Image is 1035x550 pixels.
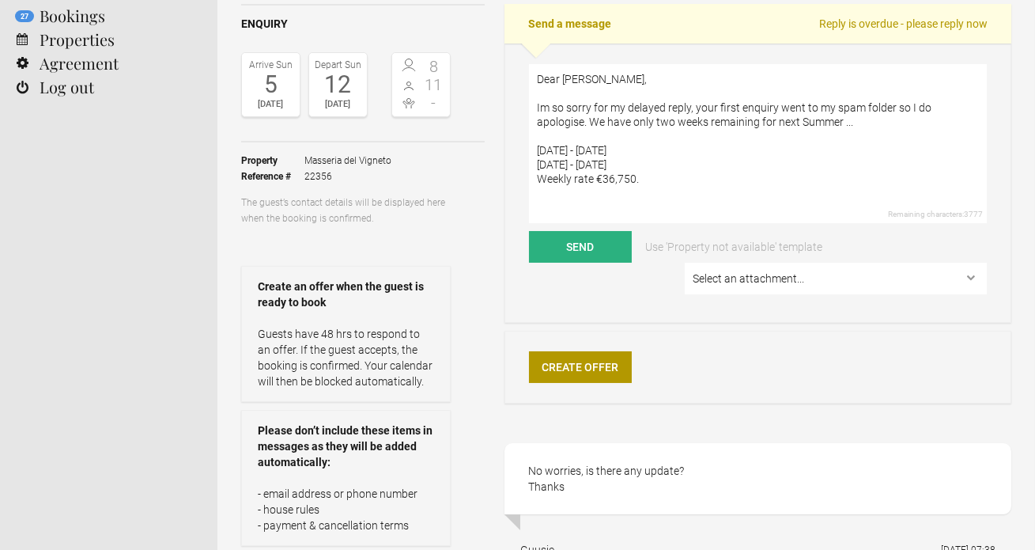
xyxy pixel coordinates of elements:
span: 11 [421,77,447,93]
span: Masseria del Vigneto [304,153,391,169]
div: Depart Sun [313,57,363,73]
span: 8 [421,59,447,74]
span: - [421,95,447,111]
div: No worries, is there any update? Thanks [504,443,1011,514]
div: [DATE] [246,97,296,112]
span: 22356 [304,169,391,184]
p: Guests have 48 hrs to respond to an offer. If the guest accepts, the booking is confirmed. Your c... [258,326,434,389]
h2: Enquiry [241,16,485,32]
p: - email address or phone number - house rules - payment & cancellation terms [258,486,434,533]
a: Create Offer [529,351,632,383]
p: The guest’s contact details will be displayed here when the booking is confirmed. [241,195,451,226]
strong: Please don’t include these items in messages as they will be added automatically: [258,423,434,470]
div: 12 [313,73,363,97]
h2: Send a message [504,4,1011,44]
span: Reply is overdue - please reply now [819,16,988,32]
button: Send [529,231,632,263]
strong: Create an offer when the guest is ready to book [258,279,434,310]
a: Use 'Property not available' template [634,231,833,263]
strong: Reference # [241,169,304,184]
div: Arrive Sun [246,57,296,73]
div: 5 [246,73,296,97]
div: [DATE] [313,97,363,112]
strong: Property [241,153,304,169]
flynt-notification-badge: 27 [15,10,34,22]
